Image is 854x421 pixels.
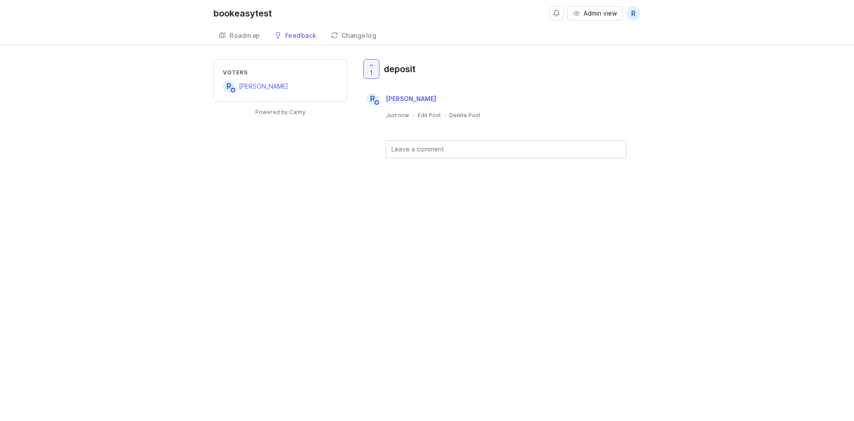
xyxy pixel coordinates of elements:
a: R[PERSON_NAME] [223,81,288,92]
button: 1 [363,59,379,79]
span: 1 [370,69,373,76]
span: R [631,8,636,19]
a: Just now [386,111,409,119]
div: Roadmap [230,33,260,39]
div: · [444,111,446,119]
img: member badge [230,87,237,94]
div: Voters [223,69,338,76]
div: Delete Post [449,111,480,119]
div: bookeasytest [213,9,272,18]
button: Admin view [567,6,623,20]
button: R [626,6,640,20]
span: [PERSON_NAME] [239,82,288,90]
div: Edit Post [418,111,441,119]
a: Feedback [269,27,322,45]
button: Notifications [549,6,564,20]
a: Roadmap [213,27,266,45]
img: member badge [374,99,380,106]
div: deposit [384,63,415,75]
span: [PERSON_NAME] [386,95,436,102]
div: · [413,111,414,119]
span: Admin view [584,9,617,18]
div: R [367,93,378,105]
a: R[PERSON_NAME] [361,93,443,105]
a: Powered by Canny [254,107,307,117]
div: Changelog [342,33,377,39]
div: Feedback [285,33,317,39]
a: Changelog [326,27,382,45]
div: R [223,81,234,92]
